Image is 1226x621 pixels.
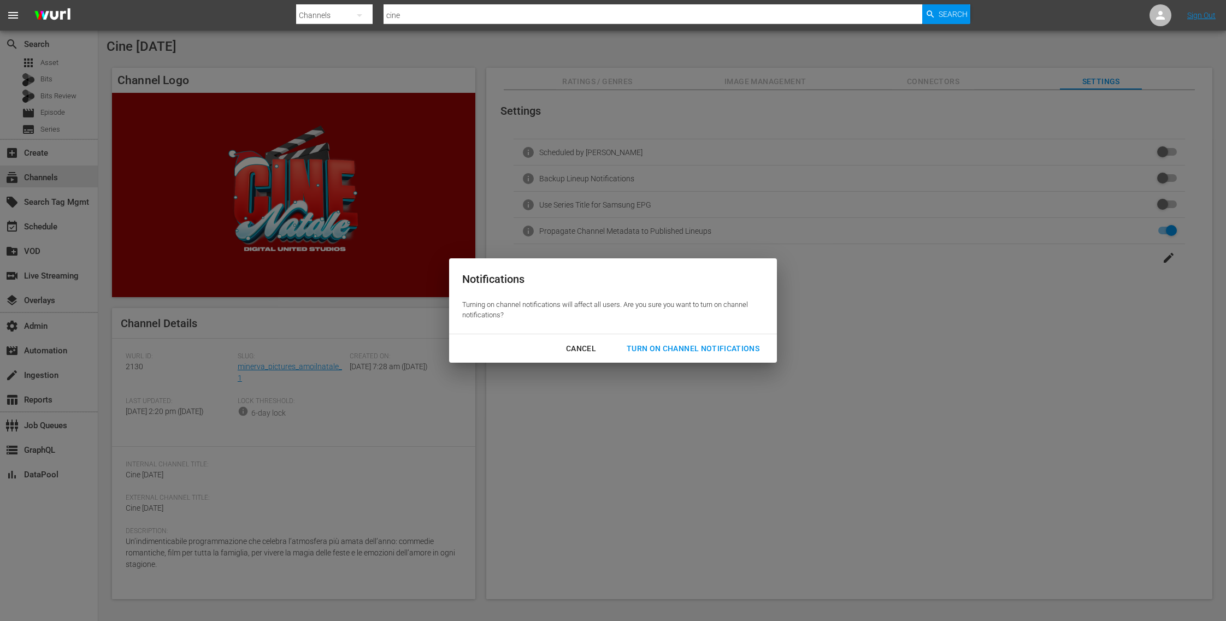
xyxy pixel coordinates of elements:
[614,339,773,359] button: Turn On Channel Notifications
[1187,11,1216,20] a: Sign Out
[557,342,605,356] div: Cancel
[553,339,609,359] button: Cancel
[462,300,757,320] div: Turning on channel notifications will affect all users. Are you sure you want to turn on channel ...
[26,3,79,28] img: ans4CAIJ8jUAAAAAAAAAAAAAAAAAAAAAAAAgQb4GAAAAAAAAAAAAAAAAAAAAAAAAJMjXAAAAAAAAAAAAAAAAAAAAAAAAgAT5G...
[939,4,968,24] span: Search
[462,271,757,287] div: Notifications
[618,342,768,356] div: Turn On Channel Notifications
[7,9,20,22] span: menu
